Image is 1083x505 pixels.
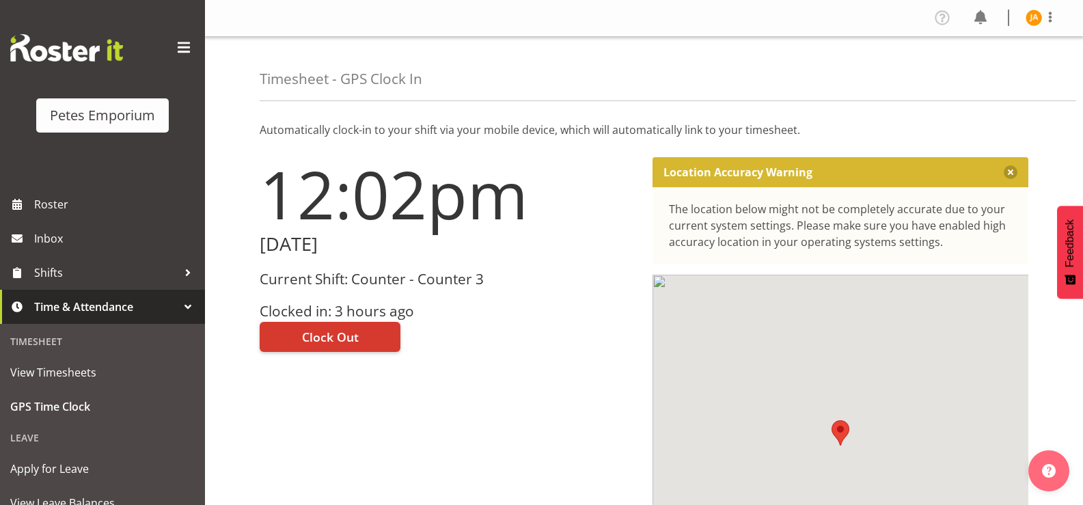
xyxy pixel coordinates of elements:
[260,157,636,231] h1: 12:02pm
[1004,165,1017,179] button: Close message
[3,390,202,424] a: GPS Time Clock
[1064,219,1076,267] span: Feedback
[669,201,1013,250] div: The location below might not be completely accurate due to your current system settings. Please m...
[260,234,636,255] h2: [DATE]
[3,452,202,486] a: Apply for Leave
[302,328,359,346] span: Clock Out
[1057,206,1083,299] button: Feedback - Show survey
[34,297,178,317] span: Time & Attendance
[3,327,202,355] div: Timesheet
[34,194,198,215] span: Roster
[10,34,123,62] img: Rosterit website logo
[260,122,1028,138] p: Automatically clock-in to your shift via your mobile device, which will automatically link to you...
[260,271,636,287] h3: Current Shift: Counter - Counter 3
[3,355,202,390] a: View Timesheets
[663,165,812,179] p: Location Accuracy Warning
[34,228,198,249] span: Inbox
[10,362,195,383] span: View Timesheets
[50,105,155,126] div: Petes Emporium
[10,396,195,417] span: GPS Time Clock
[1042,464,1056,478] img: help-xxl-2.png
[260,303,636,319] h3: Clocked in: 3 hours ago
[10,459,195,479] span: Apply for Leave
[1026,10,1042,26] img: jeseryl-armstrong10788.jpg
[3,424,202,452] div: Leave
[34,262,178,283] span: Shifts
[260,71,422,87] h4: Timesheet - GPS Clock In
[260,322,400,352] button: Clock Out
